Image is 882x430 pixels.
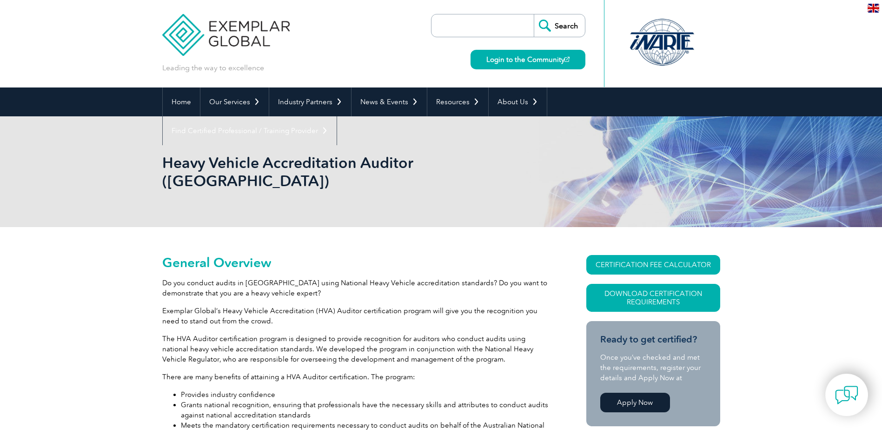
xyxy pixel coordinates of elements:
[162,306,553,326] p: Exemplar Global’s Heavy Vehicle Accreditation (HVA) Auditor certification program will give you t...
[586,284,720,312] a: Download Certification Requirements
[534,14,585,37] input: Search
[162,63,264,73] p: Leading the way to excellence
[269,87,351,116] a: Industry Partners
[163,116,337,145] a: Find Certified Professional / Training Provider
[181,390,553,400] li: Provides industry confidence
[162,334,553,364] p: The HVA Auditor certification program is designed to provide recognition for auditors who conduct...
[351,87,427,116] a: News & Events
[600,334,706,345] h3: Ready to get certified?
[489,87,547,116] a: About Us
[162,154,519,190] h1: Heavy Vehicle Accreditation Auditor ([GEOGRAPHIC_DATA])
[200,87,269,116] a: Our Services
[471,50,585,69] a: Login to the Community
[427,87,488,116] a: Resources
[162,372,553,382] p: There are many benefits of attaining a HVA Auditor certification. The program:
[600,352,706,383] p: Once you’ve checked and met the requirements, register your details and Apply Now at
[600,393,670,412] a: Apply Now
[564,57,570,62] img: open_square.png
[586,255,720,275] a: CERTIFICATION FEE CALCULATOR
[181,400,553,420] li: Grants national recognition, ensuring that professionals have the necessary skills and attributes...
[162,255,553,270] h2: General Overview
[835,383,858,407] img: contact-chat.png
[163,87,200,116] a: Home
[868,4,879,13] img: en
[162,278,553,298] p: Do you conduct audits in [GEOGRAPHIC_DATA] using National Heavy Vehicle accreditation standards? ...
